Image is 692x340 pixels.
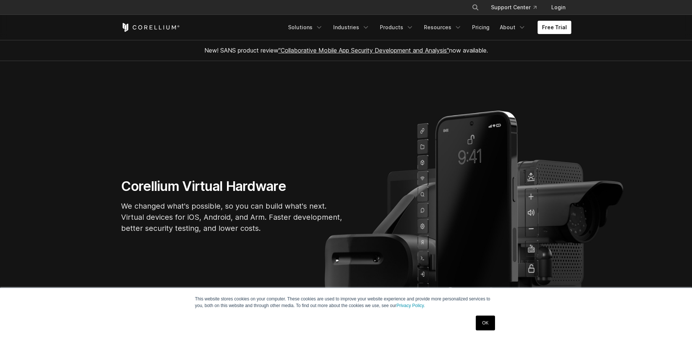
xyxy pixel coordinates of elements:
[419,21,466,34] a: Resources
[284,21,327,34] a: Solutions
[204,47,488,54] span: New! SANS product review now available.
[495,21,530,34] a: About
[476,316,495,330] a: OK
[278,47,449,54] a: "Collaborative Mobile App Security Development and Analysis"
[538,21,571,34] a: Free Trial
[121,23,180,32] a: Corellium Home
[121,178,343,195] h1: Corellium Virtual Hardware
[329,21,374,34] a: Industries
[468,21,494,34] a: Pricing
[397,303,425,308] a: Privacy Policy.
[485,1,542,14] a: Support Center
[469,1,482,14] button: Search
[284,21,571,34] div: Navigation Menu
[195,296,497,309] p: This website stores cookies on your computer. These cookies are used to improve your website expe...
[545,1,571,14] a: Login
[121,201,343,234] p: We changed what's possible, so you can build what's next. Virtual devices for iOS, Android, and A...
[463,1,571,14] div: Navigation Menu
[375,21,418,34] a: Products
